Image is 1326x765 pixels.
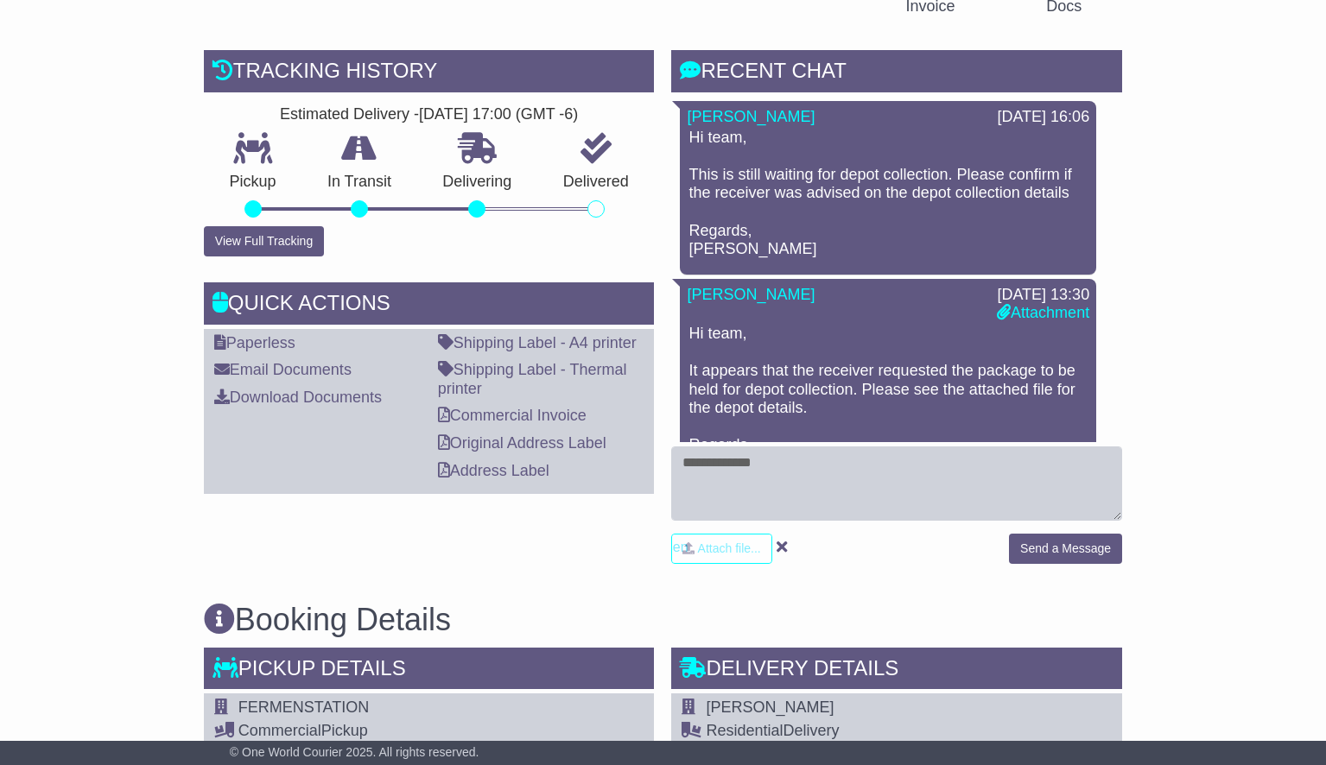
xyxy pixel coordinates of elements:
[687,108,815,125] a: [PERSON_NAME]
[238,722,321,739] span: Commercial
[204,648,655,694] div: Pickup Details
[214,334,295,351] a: Paperless
[419,105,578,124] div: [DATE] 17:00 (GMT -6)
[688,325,1088,474] p: Hi team, It appears that the receiver requested the package to be held for depot collection. Plea...
[204,226,324,256] button: View Full Tracking
[238,722,506,741] div: Pickup
[204,603,1122,637] h3: Booking Details
[204,282,655,329] div: Quick Actions
[671,50,1122,97] div: RECENT CHAT
[301,173,416,192] p: In Transit
[997,108,1089,127] div: [DATE] 16:06
[438,407,587,424] a: Commercial Invoice
[204,105,655,124] div: Estimated Delivery -
[706,722,1112,741] div: Delivery
[537,173,654,192] p: Delivered
[438,334,637,351] a: Shipping Label - A4 printer
[438,434,606,452] a: Original Address Label
[671,648,1122,694] div: Delivery Details
[1009,534,1122,564] button: Send a Message
[438,361,627,397] a: Shipping Label - Thermal printer
[214,361,352,378] a: Email Documents
[997,304,1089,321] a: Attachment
[706,699,834,716] span: [PERSON_NAME]
[204,173,301,192] p: Pickup
[417,173,537,192] p: Delivering
[688,129,1088,259] p: Hi team, This is still waiting for depot collection. Please confirm if the receiver was advised o...
[687,286,815,303] a: [PERSON_NAME]
[238,699,369,716] span: FERMENSTATION
[204,50,655,97] div: Tracking history
[230,745,479,759] span: © One World Courier 2025. All rights reserved.
[214,389,382,406] a: Download Documents
[706,722,783,739] span: Residential
[438,462,549,479] a: Address Label
[997,286,1089,305] div: [DATE] 13:30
